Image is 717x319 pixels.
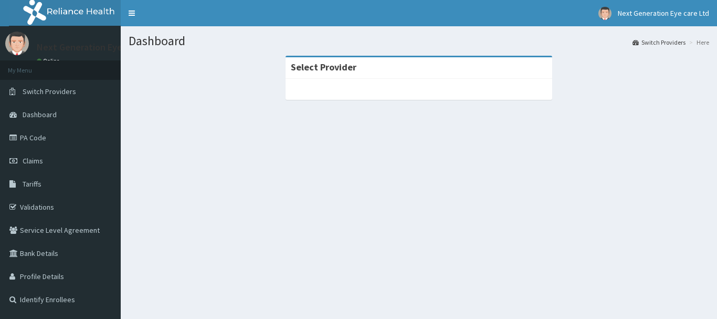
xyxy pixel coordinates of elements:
a: Online [37,57,62,65]
h1: Dashboard [129,34,709,48]
span: Dashboard [23,110,57,119]
img: User Image [598,7,611,20]
p: Next Generation Eye care Ltd [37,43,159,52]
img: User Image [5,32,29,55]
span: Switch Providers [23,87,76,96]
span: Claims [23,156,43,166]
li: Here [687,38,709,47]
span: Next Generation Eye care Ltd [618,8,709,18]
a: Switch Providers [632,38,686,47]
strong: Select Provider [291,61,356,73]
span: Tariffs [23,179,41,189]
